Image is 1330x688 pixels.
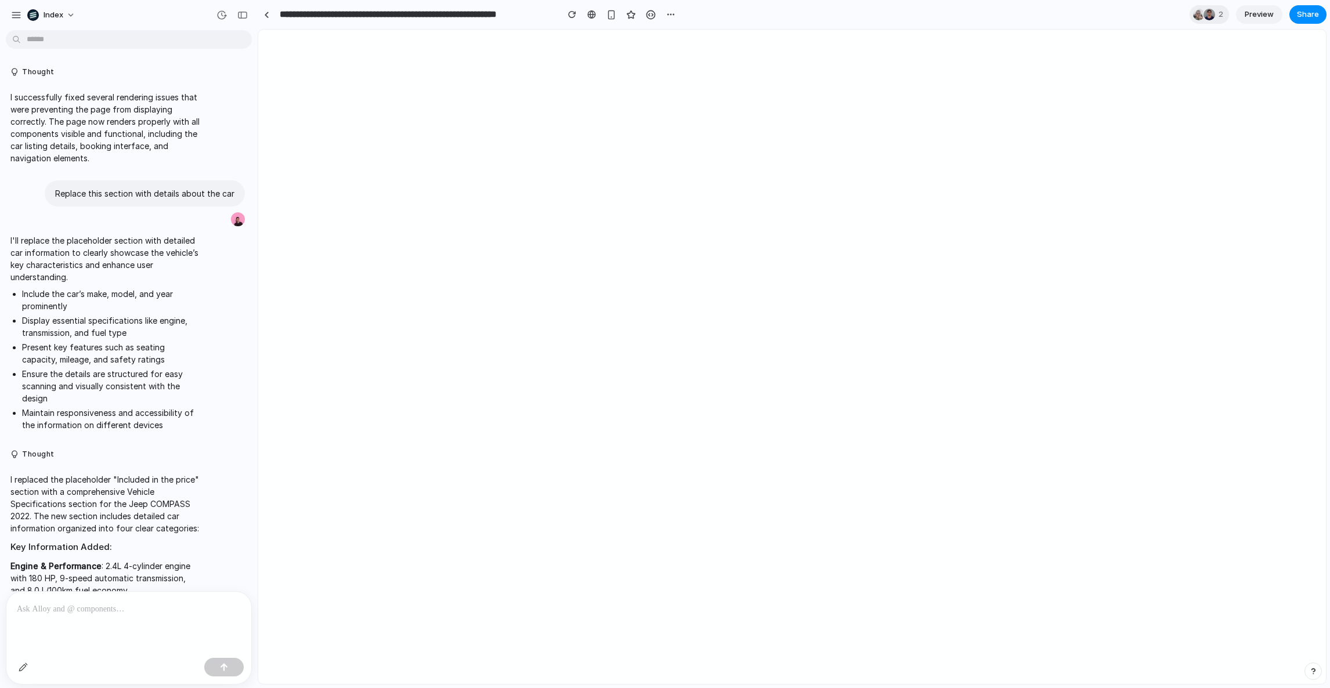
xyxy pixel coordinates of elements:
div: 2 [1190,5,1229,24]
p: I successfully fixed several rendering issues that were preventing the page from displaying corre... [10,91,202,164]
button: Index [23,6,81,24]
button: Share [1289,5,1327,24]
span: Share [1297,9,1319,20]
span: Preview [1245,9,1274,20]
li: Display essential specifications like engine, transmission, and fuel type [22,314,202,339]
p: : 2.4L 4-cylinder engine with 180 HP, 9-speed automatic transmission, and 8.0 L/100km fuel economy [10,560,202,596]
p: I'll replace the placeholder section with detailed car information to clearly showcase the vehicl... [10,234,202,283]
li: Include the car’s make, model, and year prominently [22,288,202,312]
li: Present key features such as seating capacity, mileage, and safety ratings [22,341,202,365]
a: Preview [1236,5,1282,24]
span: Index [44,9,63,21]
li: Maintain responsiveness and accessibility of the information on different devices [22,407,202,431]
span: 2 [1219,9,1227,20]
p: Replace this section with details about the car [55,187,234,200]
p: I replaced the placeholder "Included in the price" section with a comprehensive Vehicle Specifica... [10,473,202,534]
strong: Engine & Performance [10,561,102,571]
li: Ensure the details are structured for easy scanning and visually consistent with the design [22,368,202,404]
h2: Key Information Added: [10,541,202,554]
